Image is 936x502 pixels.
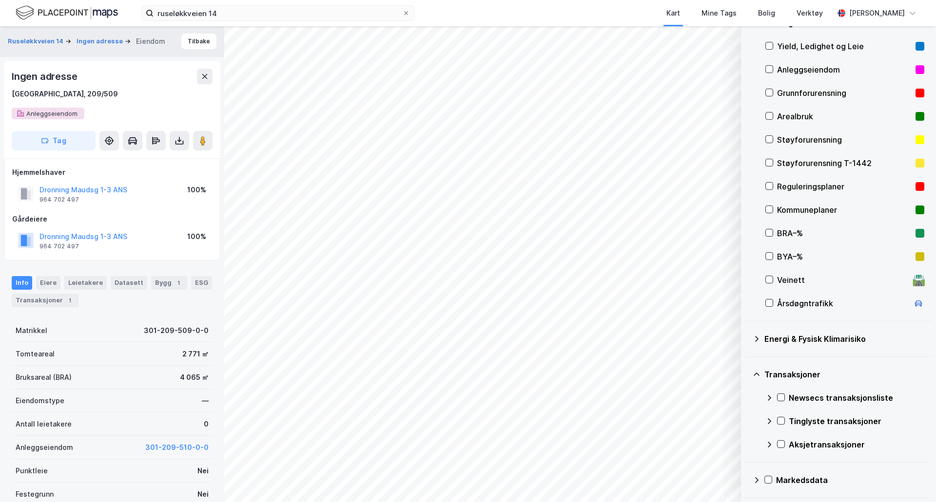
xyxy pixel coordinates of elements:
div: Energi & Fysisk Klimarisiko [764,333,924,345]
div: 100% [187,231,206,242]
div: Anleggseiendom [16,442,73,453]
div: — [202,395,209,407]
div: Transaksjoner [12,294,78,307]
div: 100% [187,184,206,196]
input: Søk på adresse, matrikkel, gårdeiere, leietakere eller personer [154,6,402,20]
div: Tinglyste transaksjoner [789,415,924,427]
div: Festegrunn [16,488,54,500]
div: Newsecs transaksjonsliste [789,392,924,404]
div: 2 771 ㎡ [182,348,209,360]
div: Anleggseiendom [777,64,912,75]
div: Bolig [758,7,775,19]
button: Ruseløkkveien 14 [8,37,65,46]
div: Veinett [777,274,909,286]
div: Ingen adresse [12,69,79,84]
div: Reguleringsplaner [777,181,912,192]
div: Årsdøgntrafikk [777,297,909,309]
div: ESG [191,276,212,290]
div: 0 [204,418,209,430]
div: 964 702 497 [39,196,79,204]
div: Eiendom [136,36,165,47]
button: Tilbake [181,34,216,49]
div: Kommuneplaner [777,204,912,216]
div: Nei [197,488,209,500]
div: 4 065 ㎡ [180,372,209,383]
div: Grunnforurensning [777,87,912,99]
div: [PERSON_NAME] [849,7,905,19]
iframe: Chat Widget [887,455,936,502]
div: Transaksjoner [764,369,924,380]
div: Antall leietakere [16,418,72,430]
div: BYA–% [777,251,912,262]
div: 1 [65,296,75,305]
div: Info [12,276,32,290]
button: 301-209-510-0-0 [145,442,209,453]
button: Tag [12,131,96,150]
div: 🛣️ [912,274,925,286]
div: Kart [666,7,680,19]
div: Arealbruk [777,111,912,122]
div: Støyforurensning [777,134,912,146]
button: Ingen adresse [77,37,125,46]
div: Mine Tags [702,7,737,19]
div: Punktleie [16,465,48,477]
img: logo.f888ab2527a4732fd821a326f86c7f29.svg [16,4,118,21]
div: Leietakere [64,276,107,290]
div: 964 702 497 [39,242,79,250]
div: Matrikkel [16,325,47,336]
div: Bruksareal (BRA) [16,372,72,383]
div: Markedsdata [776,474,924,486]
div: BRA–% [777,227,912,239]
div: [GEOGRAPHIC_DATA], 209/509 [12,88,118,100]
div: Yield, Ledighet og Leie [777,40,912,52]
div: Støyforurensning T-1442 [777,157,912,169]
div: Bygg [151,276,187,290]
div: Verktøy [797,7,823,19]
div: Nei [197,465,209,477]
div: 301-209-509-0-0 [144,325,209,336]
div: Aksjetransaksjoner [789,439,924,450]
div: Datasett [111,276,147,290]
div: Eiere [36,276,60,290]
div: Kontrollprogram for chat [887,455,936,502]
div: Gårdeiere [12,213,212,225]
div: 1 [174,278,183,288]
div: Hjemmelshaver [12,167,212,178]
div: Tomteareal [16,348,55,360]
div: Eiendomstype [16,395,64,407]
